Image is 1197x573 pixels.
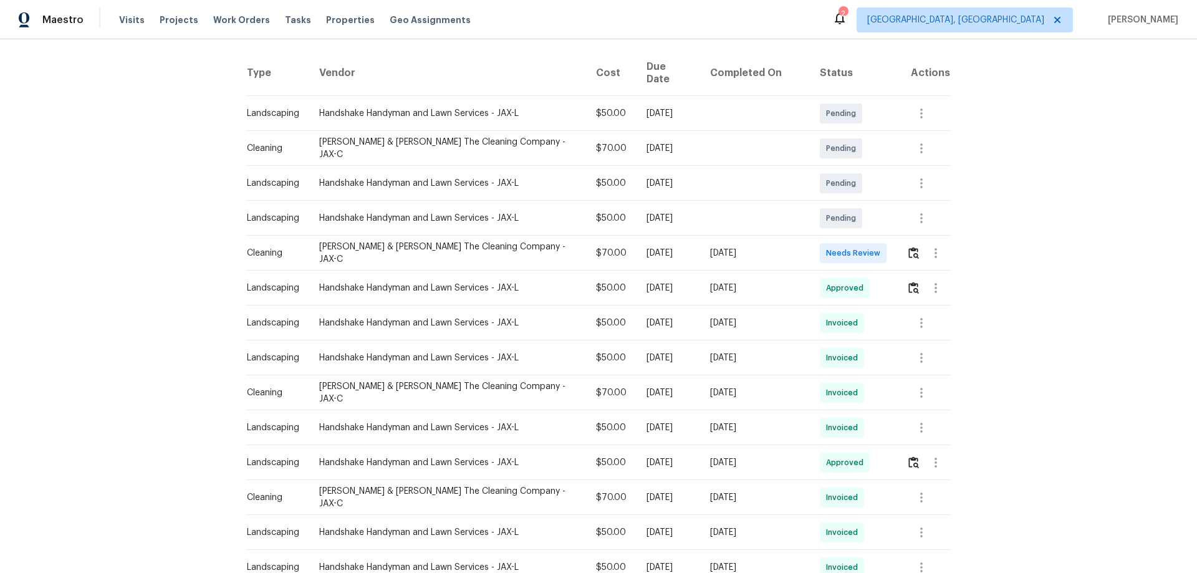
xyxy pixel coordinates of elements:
[826,491,863,504] span: Invoiced
[160,14,198,26] span: Projects
[285,16,311,24] span: Tasks
[647,142,690,155] div: [DATE]
[309,51,586,96] th: Vendor
[247,491,299,504] div: Cleaning
[119,14,145,26] span: Visits
[647,491,690,504] div: [DATE]
[710,317,800,329] div: [DATE]
[319,485,576,510] div: [PERSON_NAME] & [PERSON_NAME] The Cleaning Company - JAX-C
[247,177,299,190] div: Landscaping
[710,491,800,504] div: [DATE]
[596,177,627,190] div: $50.00
[247,526,299,539] div: Landscaping
[247,142,299,155] div: Cleaning
[826,212,861,224] span: Pending
[319,282,576,294] div: Handshake Handyman and Lawn Services - JAX-L
[247,247,299,259] div: Cleaning
[319,352,576,364] div: Handshake Handyman and Lawn Services - JAX-L
[390,14,471,26] span: Geo Assignments
[586,51,637,96] th: Cost
[826,247,885,259] span: Needs Review
[826,177,861,190] span: Pending
[647,352,690,364] div: [DATE]
[247,421,299,434] div: Landscaping
[596,317,627,329] div: $50.00
[596,456,627,469] div: $50.00
[710,387,800,399] div: [DATE]
[42,14,84,26] span: Maestro
[319,456,576,469] div: Handshake Handyman and Lawn Services - JAX-L
[319,212,576,224] div: Handshake Handyman and Lawn Services - JAX-L
[247,387,299,399] div: Cleaning
[319,177,576,190] div: Handshake Handyman and Lawn Services - JAX-L
[906,448,921,478] button: Review Icon
[647,456,690,469] div: [DATE]
[906,273,921,303] button: Review Icon
[637,51,700,96] th: Due Date
[710,352,800,364] div: [DATE]
[319,380,576,405] div: [PERSON_NAME] & [PERSON_NAME] The Cleaning Company - JAX-C
[647,526,690,539] div: [DATE]
[906,238,921,268] button: Review Icon
[596,526,627,539] div: $50.00
[319,136,576,161] div: [PERSON_NAME] & [PERSON_NAME] The Cleaning Company - JAX-C
[710,247,800,259] div: [DATE]
[826,352,863,364] span: Invoiced
[247,107,299,120] div: Landscaping
[647,177,690,190] div: [DATE]
[826,526,863,539] span: Invoiced
[319,317,576,329] div: Handshake Handyman and Lawn Services - JAX-L
[710,421,800,434] div: [DATE]
[647,421,690,434] div: [DATE]
[839,7,847,20] div: 2
[1103,14,1178,26] span: [PERSON_NAME]
[596,491,627,504] div: $70.00
[710,282,800,294] div: [DATE]
[247,352,299,364] div: Landscaping
[826,282,868,294] span: Approved
[247,282,299,294] div: Landscaping
[867,14,1044,26] span: [GEOGRAPHIC_DATA], [GEOGRAPHIC_DATA]
[826,107,861,120] span: Pending
[908,456,919,468] img: Review Icon
[596,247,627,259] div: $70.00
[647,317,690,329] div: [DATE]
[319,107,576,120] div: Handshake Handyman and Lawn Services - JAX-L
[596,142,627,155] div: $70.00
[647,387,690,399] div: [DATE]
[826,421,863,434] span: Invoiced
[246,51,309,96] th: Type
[647,247,690,259] div: [DATE]
[247,456,299,469] div: Landscaping
[596,107,627,120] div: $50.00
[826,317,863,329] span: Invoiced
[810,51,897,96] th: Status
[596,282,627,294] div: $50.00
[319,241,576,266] div: [PERSON_NAME] & [PERSON_NAME] The Cleaning Company - JAX-C
[596,212,627,224] div: $50.00
[908,247,919,259] img: Review Icon
[826,387,863,399] span: Invoiced
[647,282,690,294] div: [DATE]
[326,14,375,26] span: Properties
[908,282,919,294] img: Review Icon
[596,421,627,434] div: $50.00
[247,317,299,329] div: Landscaping
[710,456,800,469] div: [DATE]
[213,14,270,26] span: Work Orders
[826,142,861,155] span: Pending
[826,456,868,469] span: Approved
[647,212,690,224] div: [DATE]
[596,352,627,364] div: $50.00
[710,526,800,539] div: [DATE]
[700,51,810,96] th: Completed On
[247,212,299,224] div: Landscaping
[319,526,576,539] div: Handshake Handyman and Lawn Services - JAX-L
[647,107,690,120] div: [DATE]
[319,421,576,434] div: Handshake Handyman and Lawn Services - JAX-L
[897,51,951,96] th: Actions
[596,387,627,399] div: $70.00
